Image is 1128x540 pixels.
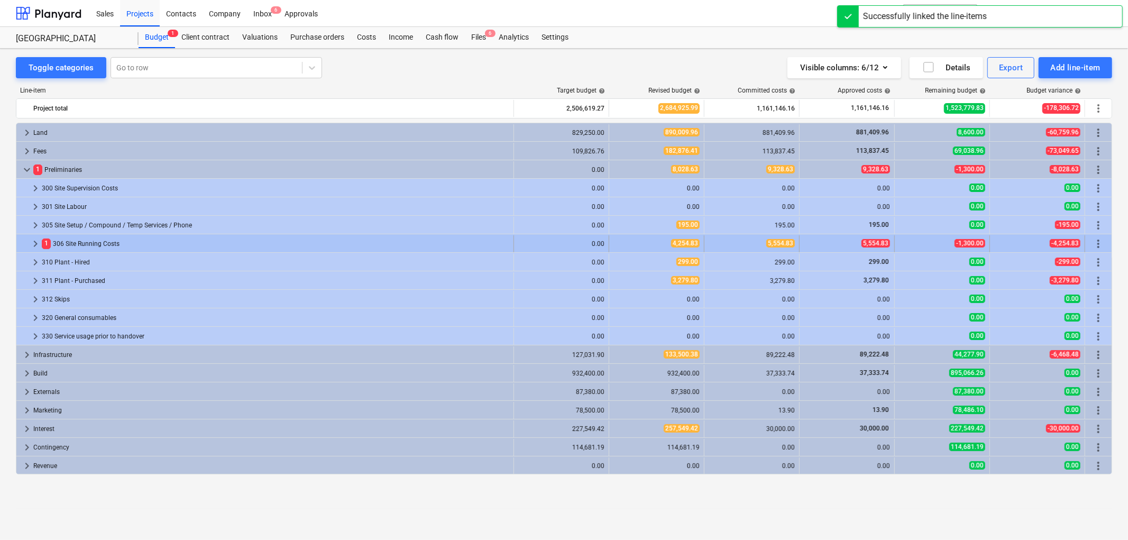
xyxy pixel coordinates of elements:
span: keyboard_arrow_right [21,145,33,158]
span: More actions [1092,423,1105,435]
div: 306 Site Running Costs [42,235,509,252]
span: keyboard_arrow_down [21,163,33,176]
div: 0.00 [518,462,604,470]
div: 330 Service usage prior to handover [42,328,509,345]
div: 829,250.00 [518,129,604,136]
div: Budget variance [1026,87,1081,94]
a: Purchase orders [284,27,351,48]
span: 895,066.26 [949,369,985,377]
span: 195.00 [676,221,700,229]
a: Cash flow [419,27,465,48]
div: Export [999,61,1023,75]
div: 0.00 [518,296,604,303]
span: keyboard_arrow_right [21,404,33,417]
span: -4,254.83 [1050,239,1080,248]
div: 0.00 [804,185,890,192]
span: 3,279.80 [671,276,700,285]
span: keyboard_arrow_right [21,367,33,380]
div: 0.00 [518,259,604,266]
span: 37,333.74 [859,369,890,377]
span: 78,486.10 [953,406,985,414]
div: 87,380.00 [518,388,604,396]
div: 0.00 [804,296,890,303]
span: -1,300.00 [955,239,985,248]
span: 0.00 [969,295,985,303]
span: keyboard_arrow_right [21,460,33,472]
button: Add line-item [1039,57,1112,78]
span: 0.00 [969,313,985,322]
div: 0.00 [518,185,604,192]
a: Files6 [465,27,492,48]
div: 0.00 [518,314,604,322]
span: 0.00 [1065,184,1080,192]
span: 299.00 [868,258,890,266]
div: Marketing [33,402,509,419]
div: 932,400.00 [518,370,604,377]
span: keyboard_arrow_right [29,312,42,324]
a: Client contract [175,27,236,48]
span: -178,306.72 [1042,103,1080,113]
span: More actions [1092,330,1105,343]
span: 182,876.41 [664,147,700,155]
div: 0.00 [518,333,604,340]
div: 114,681.19 [613,444,700,451]
span: 2,684,925.99 [658,103,700,113]
span: More actions [1092,182,1105,195]
div: Visible columns : 6/12 [800,61,888,75]
div: Add line-item [1050,61,1101,75]
div: Target budget [557,87,605,94]
div: 0.00 [709,462,795,470]
div: 932,400.00 [613,370,700,377]
span: keyboard_arrow_right [29,182,42,195]
span: -73,049.65 [1046,147,1080,155]
span: More actions [1092,163,1105,176]
div: Contingency [33,439,509,456]
div: 310 Plant - Hired [42,254,509,271]
a: Valuations [236,27,284,48]
div: Line-item [16,87,515,94]
span: keyboard_arrow_right [21,386,33,398]
span: 0.00 [1065,369,1080,377]
span: 87,380.00 [953,387,985,396]
span: 1 [33,164,42,175]
span: 257,549.42 [664,424,700,433]
div: 0.00 [613,203,700,210]
button: Details [910,57,983,78]
span: 227,549.42 [949,424,985,433]
div: Project total [33,100,509,117]
div: 87,380.00 [613,388,700,396]
span: More actions [1092,145,1105,158]
a: Costs [351,27,382,48]
div: 0.00 [804,333,890,340]
div: 299.00 [709,259,795,266]
span: 9,328.63 [766,165,795,173]
span: -30,000.00 [1046,424,1080,433]
div: 109,826.76 [518,148,604,155]
span: -8,028.63 [1050,165,1080,173]
div: 0.00 [518,203,604,210]
div: 0.00 [709,333,795,340]
span: 0.00 [1065,295,1080,303]
span: 5,554.83 [861,239,890,248]
span: 1 [42,239,51,249]
div: Chat Widget [1075,489,1128,540]
a: Settings [535,27,575,48]
span: More actions [1092,460,1105,472]
span: 13.90 [872,406,890,414]
span: help [692,88,700,94]
a: Income [382,27,419,48]
div: 320 General consumables [42,309,509,326]
span: 0.00 [1065,461,1080,470]
div: 0.00 [804,203,890,210]
span: 195.00 [868,221,890,228]
span: 133,500.38 [664,350,700,359]
span: keyboard_arrow_right [29,200,42,213]
span: 4,254.83 [671,239,700,248]
div: Successfully linked the line-items [863,10,987,23]
span: keyboard_arrow_right [21,349,33,361]
span: More actions [1092,237,1105,250]
span: 9,328.63 [861,165,890,173]
div: 195.00 [709,222,795,229]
